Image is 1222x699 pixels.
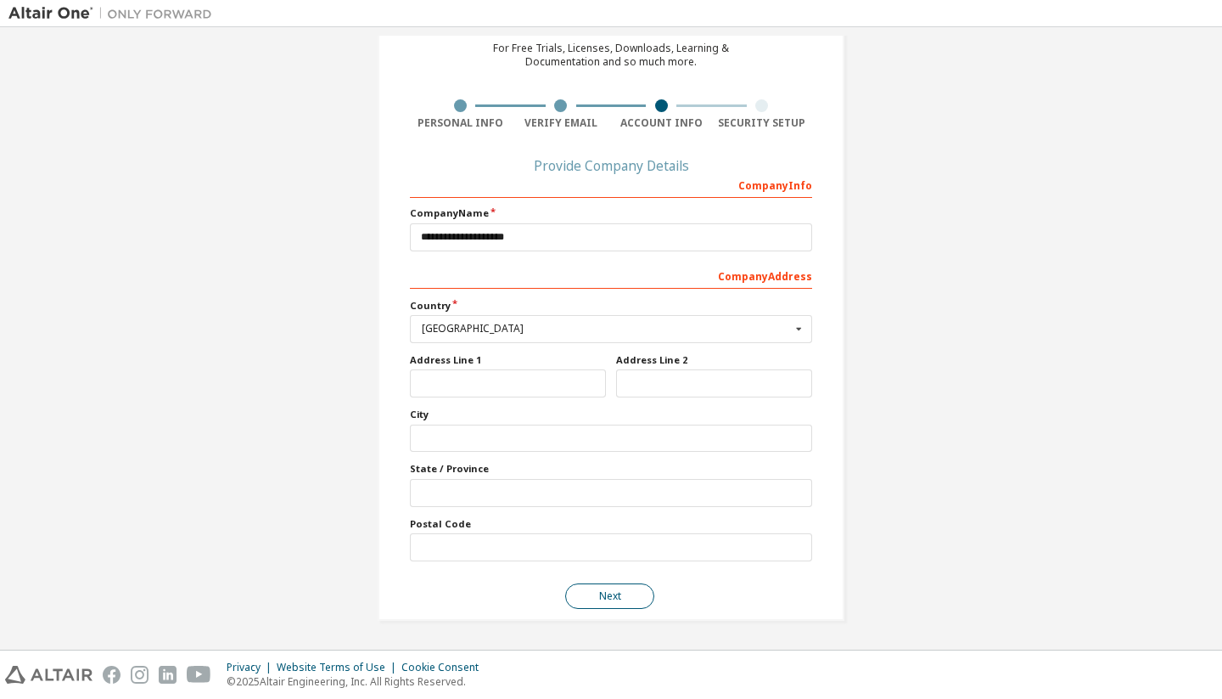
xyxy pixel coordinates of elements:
label: Country [410,299,812,313]
img: altair_logo.svg [5,666,92,684]
label: State / Province [410,462,812,476]
div: Account Info [611,116,712,130]
div: Verify Email [511,116,612,130]
img: Altair One [8,5,221,22]
img: youtube.svg [187,666,211,684]
label: Company Name [410,206,812,220]
img: facebook.svg [103,666,121,684]
div: Security Setup [712,116,813,130]
div: Cookie Consent [401,661,489,674]
img: instagram.svg [131,666,149,684]
p: © 2025 Altair Engineering, Inc. All Rights Reserved. [227,674,489,689]
img: linkedin.svg [159,666,177,684]
div: Company Address [410,262,812,289]
label: Address Line 2 [616,353,812,367]
div: [GEOGRAPHIC_DATA] [422,324,791,334]
div: Website Terms of Use [277,661,401,674]
div: For Free Trials, Licenses, Downloads, Learning & Documentation and so much more. [493,42,729,69]
label: City [410,408,812,421]
label: Postal Code [410,517,812,531]
div: Personal Info [410,116,511,130]
div: Privacy [227,661,277,674]
div: Company Info [410,171,812,198]
button: Next [565,583,654,609]
div: Provide Company Details [410,161,812,171]
label: Address Line 1 [410,353,606,367]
